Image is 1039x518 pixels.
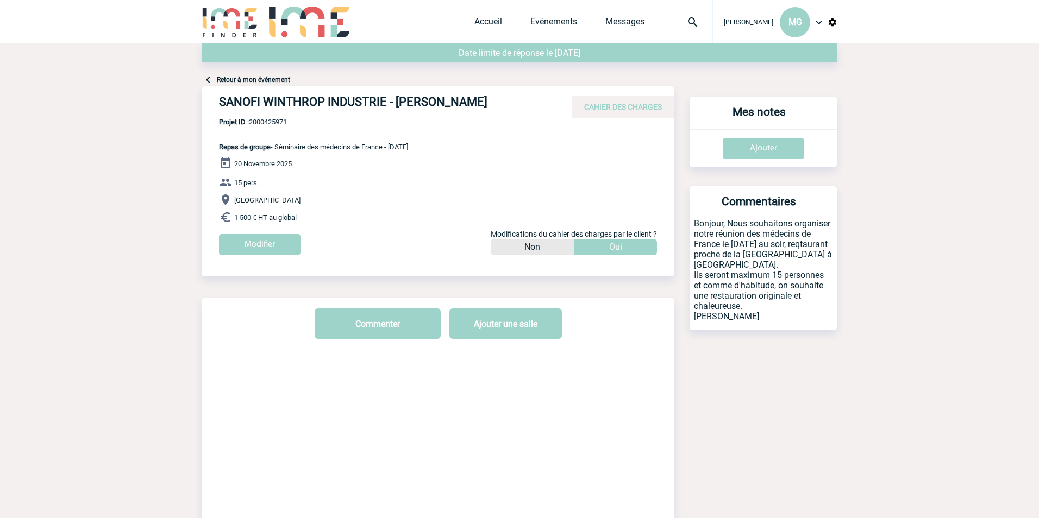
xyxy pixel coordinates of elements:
span: [GEOGRAPHIC_DATA] [234,196,301,204]
span: 15 pers. [234,179,259,187]
a: Messages [605,16,644,31]
img: IME-Finder [202,7,258,37]
h3: Commentaires [694,195,824,218]
a: Accueil [474,16,502,31]
span: Repas de groupe [219,143,271,151]
button: Ajouter une salle [449,308,562,339]
h3: Mes notes [694,105,824,129]
h4: SANOFI WINTHROP INDUSTRIE - [PERSON_NAME] [219,95,545,113]
span: Modifications du cahier des charges par le client ? [491,230,657,238]
p: Bonjour, Nous souhaitons organiser notre réunion des médecins de France le [DATE] au soir, reqtau... [690,218,837,330]
p: Non [524,239,540,255]
input: Modifier [219,234,301,255]
p: Oui [609,239,622,255]
a: Evénements [530,16,577,31]
button: Commenter [315,308,441,339]
span: - Séminaire des médecins de France - [DATE] [219,143,408,151]
span: CAHIER DES CHARGES [584,103,662,111]
b: Projet ID : [219,118,249,126]
span: MG [788,17,802,27]
a: Retour à mon événement [217,76,290,84]
span: 1 500 € HT au global [234,213,297,222]
span: [PERSON_NAME] [724,18,773,26]
span: 2000425971 [219,118,408,126]
span: 20 Novembre 2025 [234,160,292,168]
span: Date limite de réponse le [DATE] [459,48,580,58]
input: Ajouter [723,138,804,159]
